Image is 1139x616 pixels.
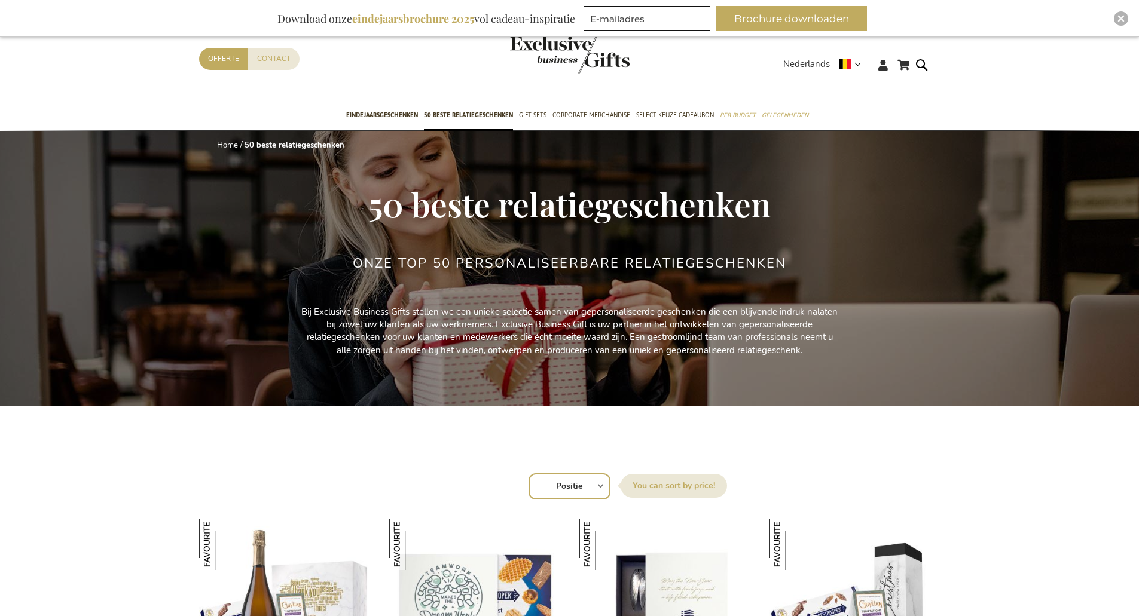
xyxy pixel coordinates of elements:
strong: 50 beste relatiegeschenken [245,140,344,151]
span: Eindejaarsgeschenken [346,109,418,121]
span: Gift Sets [519,109,546,121]
input: E-mailadres [584,6,710,31]
span: Per Budget [720,109,756,121]
a: Contact [248,48,300,70]
img: Sparkling Temptations Box [199,519,251,570]
p: Bij Exclusive Business Gifts stellen we een unieke selectie samen van gepersonaliseerde geschenke... [301,306,839,357]
div: Close [1114,11,1128,26]
span: Corporate Merchandise [552,109,630,121]
b: eindejaarsbrochure 2025 [352,11,474,26]
img: Exclusive Business gifts logo [510,36,630,75]
a: Home [217,140,238,151]
img: Gepersonaliseerd Zeeuws Mosselbestek [579,519,631,570]
a: Offerte [199,48,248,70]
form: marketing offers and promotions [584,6,714,35]
span: 50 beste relatiegeschenken [368,182,771,226]
h2: Onze TOP 50 Personaliseerbare Relatiegeschenken [353,256,786,271]
button: Brochure downloaden [716,6,867,31]
a: store logo [510,36,570,75]
img: The Perfect Temptations Box [769,519,821,570]
div: Nederlands [783,57,869,71]
img: Jules Destrooper Jules' Finest Geschenkbox [389,519,441,570]
span: Gelegenheden [762,109,808,121]
span: 50 beste relatiegeschenken [424,109,513,121]
span: Select Keuze Cadeaubon [636,109,714,121]
img: Close [1117,15,1125,22]
div: Download onze vol cadeau-inspiratie [272,6,581,31]
span: Nederlands [783,57,830,71]
label: Sorteer op [621,474,727,498]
